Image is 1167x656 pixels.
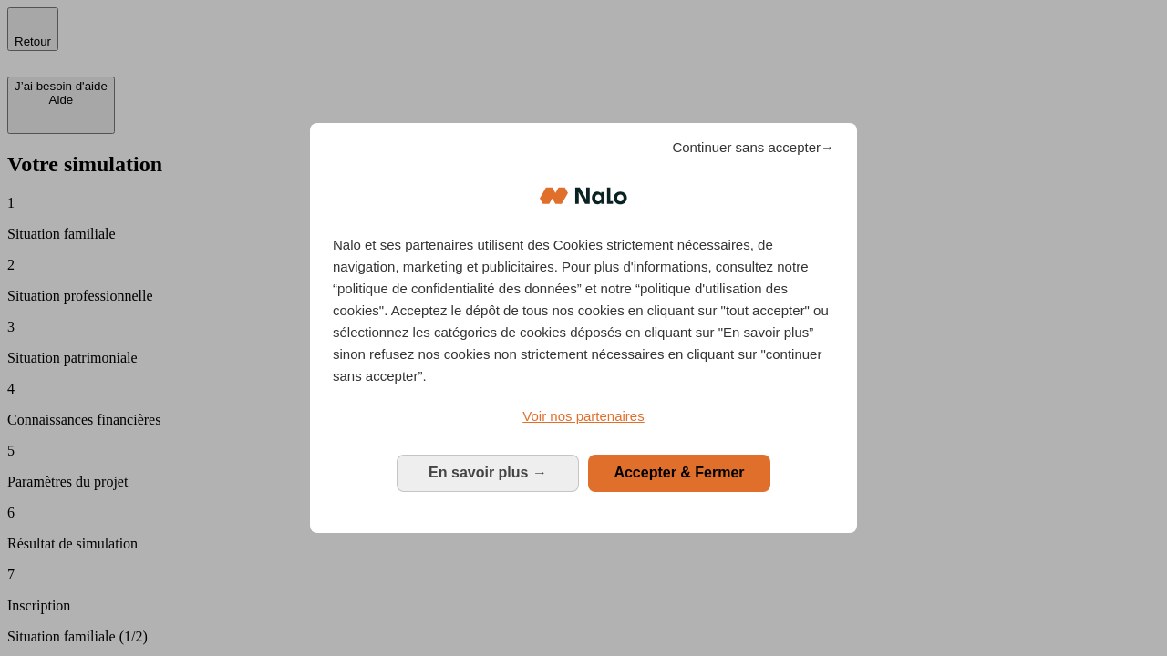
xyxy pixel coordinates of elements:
div: Bienvenue chez Nalo Gestion du consentement [310,123,857,532]
span: En savoir plus → [429,465,547,480]
p: Nalo et ses partenaires utilisent des Cookies strictement nécessaires, de navigation, marketing e... [333,234,834,387]
span: Continuer sans accepter→ [672,137,834,159]
button: Accepter & Fermer: Accepter notre traitement des données et fermer [588,455,770,491]
a: Voir nos partenaires [333,405,834,427]
span: Voir nos partenaires [522,408,644,424]
button: En savoir plus: Configurer vos consentements [397,455,579,491]
img: Logo [540,169,627,223]
span: Accepter & Fermer [614,465,744,480]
